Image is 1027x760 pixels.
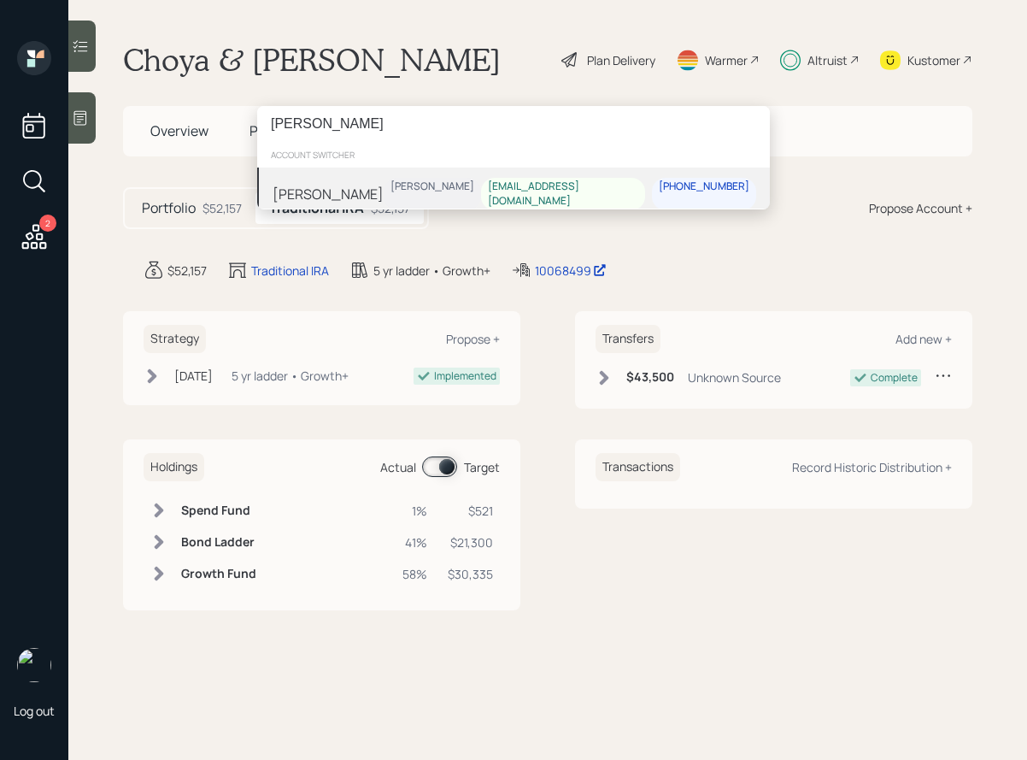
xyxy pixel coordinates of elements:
[273,184,384,204] div: [PERSON_NAME]
[659,180,749,194] div: [PHONE_NUMBER]
[257,106,770,142] input: Type a command or search…
[488,180,638,209] div: [EMAIL_ADDRESS][DOMAIN_NAME]
[257,142,770,168] div: account switcher
[390,180,474,194] div: [PERSON_NAME]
